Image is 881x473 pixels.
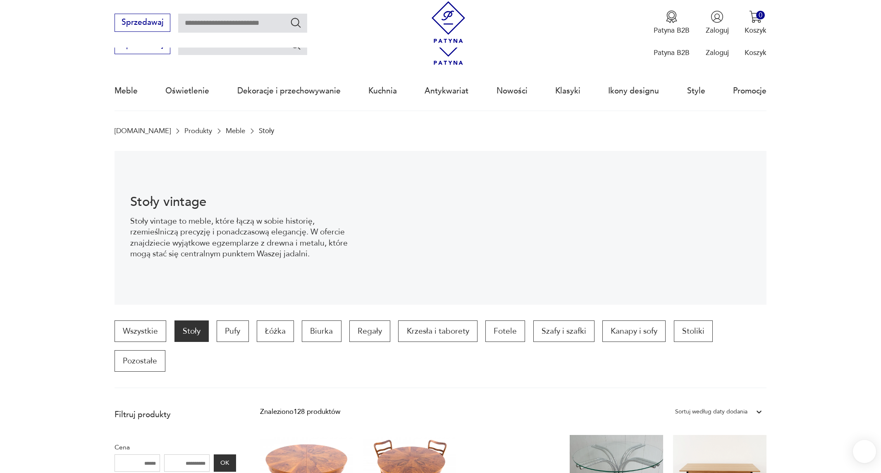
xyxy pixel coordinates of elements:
a: Sprzedawaj [115,20,170,26]
a: Style [687,72,705,110]
a: Ikona medaluPatyna B2B [654,10,690,35]
button: 0Koszyk [745,10,766,35]
a: Sprzedawaj [115,42,170,49]
a: Produkty [184,127,212,135]
a: Meble [226,127,245,135]
p: Patyna B2B [654,26,690,35]
p: Stoły [259,127,274,135]
p: Stoły vintage to meble, które łączą w sobie historię, rzemieślniczą precyzję i ponadczasową elega... [130,216,359,260]
div: 0 [756,11,765,19]
p: Koszyk [745,26,766,35]
img: Ikona medalu [665,10,678,23]
a: Klasyki [555,72,580,110]
button: Szukaj [290,17,302,29]
p: Patyna B2B [654,48,690,57]
a: Pufy [217,320,248,342]
p: Zaloguj [706,26,729,35]
button: OK [214,454,236,472]
a: Biurka [302,320,341,342]
a: Krzesła i taborety [398,320,477,342]
p: Zaloguj [706,48,729,57]
img: Ikona koszyka [749,10,762,23]
a: Łóżka [257,320,294,342]
a: Stoły [174,320,209,342]
a: Ikony designu [608,72,659,110]
p: Filtruj produkty [115,409,236,420]
h1: Stoły vintage [130,196,359,208]
button: Zaloguj [706,10,729,35]
button: Sprzedawaj [115,14,170,32]
a: Dekoracje i przechowywanie [237,72,341,110]
a: Kanapy i sofy [602,320,666,342]
a: [DOMAIN_NAME] [115,127,171,135]
img: Ikonka użytkownika [711,10,723,23]
a: Pozostałe [115,350,165,372]
a: Antykwariat [425,72,468,110]
a: Stoliki [674,320,713,342]
div: Sortuj według daty dodania [675,406,747,417]
p: Cena [115,442,236,453]
button: Patyna B2B [654,10,690,35]
a: Kuchnia [368,72,397,110]
p: Koszyk [745,48,766,57]
a: Promocje [733,72,766,110]
div: Znaleziono 128 produktów [260,406,340,417]
a: Szafy i szafki [533,320,594,342]
img: Patyna - sklep z meblami i dekoracjami vintage [427,1,469,43]
a: Nowości [497,72,528,110]
a: Oświetlenie [165,72,209,110]
a: Fotele [485,320,525,342]
a: Regały [349,320,390,342]
a: Wszystkie [115,320,166,342]
iframe: Smartsupp widget button [853,440,876,463]
button: Szukaj [290,39,302,51]
a: Meble [115,72,138,110]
